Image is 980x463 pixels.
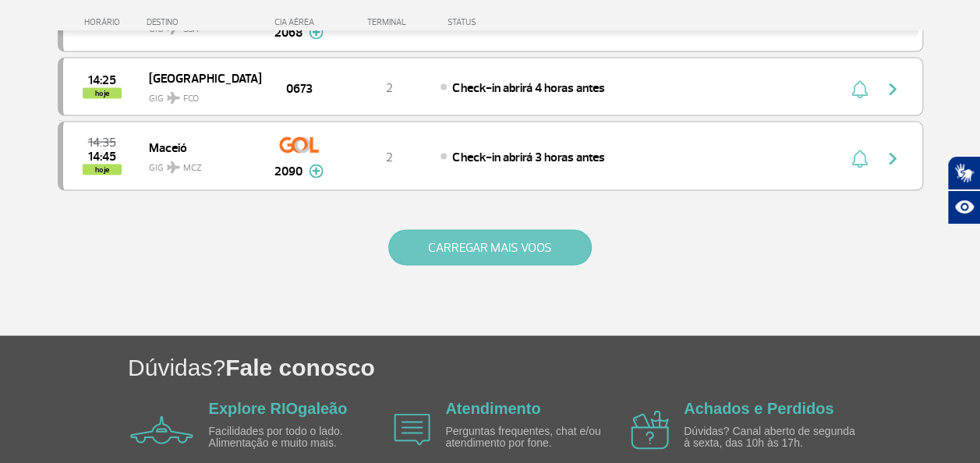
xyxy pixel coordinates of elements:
span: Maceió [149,137,249,157]
img: seta-direita-painel-voo.svg [883,80,902,99]
span: 2025-09-29 14:45:00 [88,151,116,162]
div: DESTINO [147,17,260,27]
img: destiny_airplane.svg [167,161,180,174]
button: CARREGAR MAIS VOOS [388,230,592,266]
div: CIA AÉREA [260,17,338,27]
span: 2025-09-29 14:35:00 [88,137,116,148]
span: MCZ [183,161,202,175]
span: Check-in abrirá 3 horas antes [452,150,604,165]
p: Dúvidas? Canal aberto de segunda à sexta, das 10h às 17h. [684,426,863,450]
p: Facilidades por todo o lado. Alimentação e muito mais. [209,426,388,450]
img: sino-painel-voo.svg [851,150,868,168]
a: Achados e Perdidos [684,400,833,417]
img: airplane icon [130,416,193,444]
span: 2090 [274,162,302,181]
span: hoje [83,164,122,175]
p: Perguntas frequentes, chat e/ou atendimento por fone. [445,426,624,450]
img: airplane icon [394,414,430,446]
div: TERMINAL [338,17,440,27]
span: Fale conosco [225,355,375,380]
span: 0673 [286,80,313,98]
div: HORÁRIO [62,17,147,27]
img: mais-info-painel-voo.svg [309,164,324,178]
span: FCO [183,92,199,106]
button: Abrir recursos assistivos. [947,190,980,224]
div: Plugin de acessibilidade da Hand Talk. [947,156,980,224]
img: seta-direita-painel-voo.svg [883,150,902,168]
a: Atendimento [445,400,540,417]
span: 2 [386,80,393,96]
button: Abrir tradutor de língua de sinais. [947,156,980,190]
img: sino-painel-voo.svg [851,80,868,99]
span: hoje [83,88,122,99]
span: GIG [149,83,249,106]
span: 2 [386,150,393,165]
a: Explore RIOgaleão [209,400,348,417]
span: 2025-09-29 14:25:00 [88,75,116,86]
div: STATUS [440,17,567,27]
span: GIG [149,153,249,175]
img: airplane icon [631,411,669,450]
img: destiny_airplane.svg [167,92,180,104]
span: [GEOGRAPHIC_DATA] [149,68,249,88]
h1: Dúvidas? [128,352,980,383]
span: Check-in abrirá 4 horas antes [452,80,604,96]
